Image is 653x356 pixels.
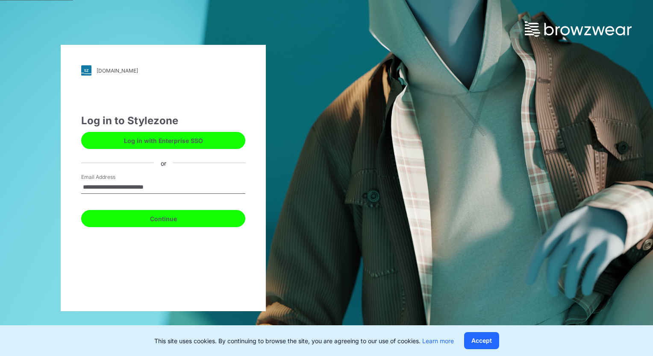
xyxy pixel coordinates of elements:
[422,337,454,344] a: Learn more
[81,132,245,149] button: Log in with Enterprise SSO
[81,210,245,227] button: Continue
[81,113,245,128] div: Log in to Stylezone
[97,67,138,74] div: [DOMAIN_NAME]
[81,65,245,76] a: [DOMAIN_NAME]
[81,173,141,181] label: Email Address
[154,158,173,167] div: or
[525,21,632,37] img: browzwear-logo.73288ffb.svg
[464,332,499,349] button: Accept
[154,336,454,345] p: This site uses cookies. By continuing to browse the site, you are agreeing to our use of cookies.
[81,65,91,76] img: svg+xml;base64,PHN2ZyB3aWR0aD0iMjgiIGhlaWdodD0iMjgiIHZpZXdCb3g9IjAgMCAyOCAyOCIgZmlsbD0ibm9uZSIgeG...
